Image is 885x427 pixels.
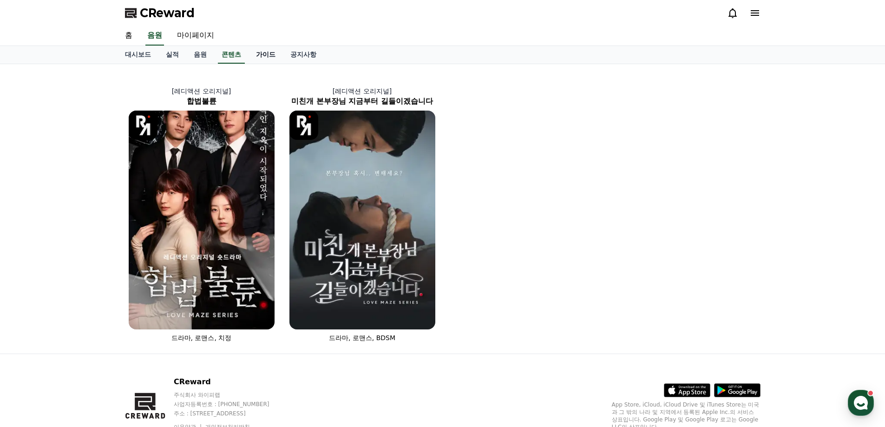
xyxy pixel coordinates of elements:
a: 가이드 [249,46,283,64]
a: [레디액션 오리지널] 합법불륜 합법불륜 [object Object] Logo 드라마, 로맨스, 치정 [121,79,282,350]
a: CReward [125,6,195,20]
p: [레디액션 오리지널] [282,86,443,96]
a: 대시보드 [118,46,158,64]
h2: 미친개 본부장님 지금부터 길들이겠습니다 [282,96,443,107]
p: 주소 : [STREET_ADDRESS] [174,410,287,417]
a: 설정 [120,295,178,318]
a: 마이페이지 [170,26,222,46]
p: [레디액션 오리지널] [121,86,282,96]
a: [레디액션 오리지널] 미친개 본부장님 지금부터 길들이겠습니다 미친개 본부장님 지금부터 길들이겠습니다 [object Object] Logo 드라마, 로맨스, BDSM [282,79,443,350]
p: CReward [174,376,287,388]
span: 드라마, 로맨스, 치정 [171,334,232,342]
a: 콘텐츠 [218,46,245,64]
a: 홈 [118,26,140,46]
img: [object Object] Logo [289,111,319,140]
a: 음원 [145,26,164,46]
span: 설정 [144,309,155,316]
h2: 합법불륜 [121,96,282,107]
a: 실적 [158,46,186,64]
a: 공지사항 [283,46,324,64]
a: 음원 [186,46,214,64]
span: 홈 [29,309,35,316]
span: 대화 [85,309,96,316]
p: 사업자등록번호 : [PHONE_NUMBER] [174,401,287,408]
img: [object Object] Logo [129,111,158,140]
a: 홈 [3,295,61,318]
a: 대화 [61,295,120,318]
img: 합법불륜 [129,111,275,329]
img: 미친개 본부장님 지금부터 길들이겠습니다 [289,111,435,329]
span: 드라마, 로맨스, BDSM [329,334,395,342]
span: CReward [140,6,195,20]
p: 주식회사 와이피랩 [174,391,287,399]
